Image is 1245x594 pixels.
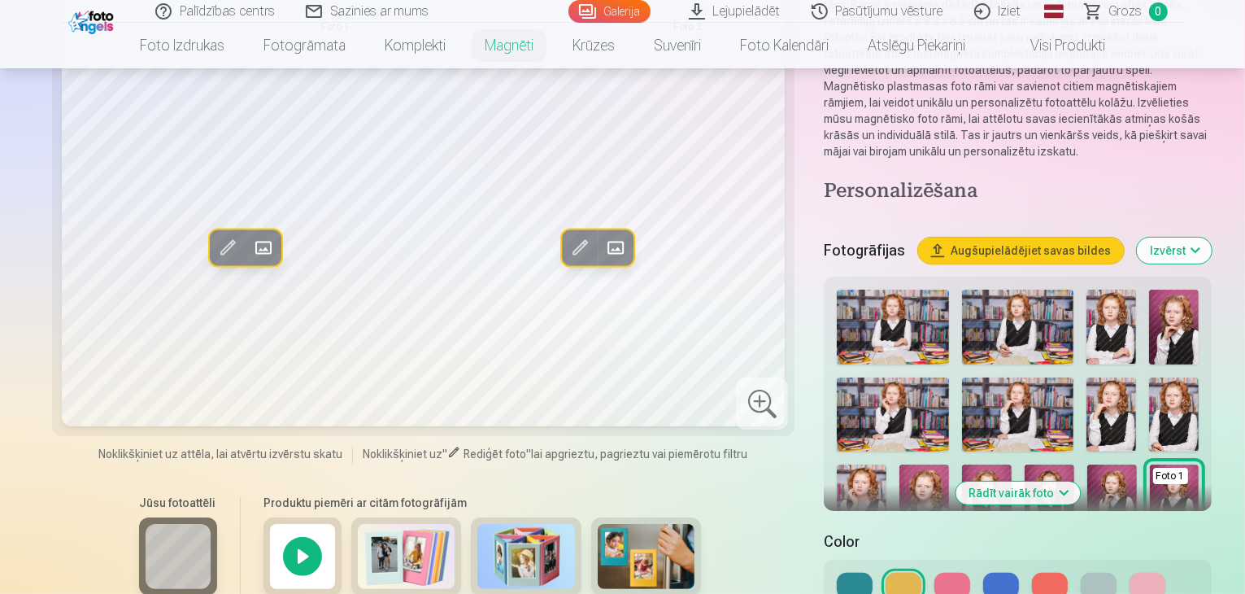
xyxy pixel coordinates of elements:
a: Foto izdrukas [120,23,244,68]
span: Noklikšķiniet uz attēla, lai atvērtu izvērstu skatu [98,446,342,462]
h6: Jūsu fotoattēli [139,495,217,511]
button: Izvērst [1137,238,1212,264]
a: Krūzes [553,23,634,68]
h6: Produktu piemēri ar citām fotogrāfijām [257,495,708,511]
h5: Fotogrāfijas [824,239,905,262]
span: lai apgrieztu, pagrieztu vai piemērotu filtru [531,448,747,461]
a: Atslēgu piekariņi [848,23,985,68]
h5: Color [824,531,1212,553]
div: Foto 1 [1153,468,1188,484]
span: Rediģēt foto [464,448,526,461]
button: Augšupielādējiet savas bildes [918,238,1124,264]
img: /fa1 [68,7,118,34]
a: Komplekti [365,23,465,68]
span: 0 [1149,2,1168,21]
a: Visi produkti [985,23,1125,68]
h4: Personalizēšana [824,179,1212,205]
a: Fotogrāmata [244,23,365,68]
button: Rādīt vairāk foto [956,482,1080,504]
a: Foto kalendāri [720,23,848,68]
a: Magnēti [465,23,553,68]
span: " [442,448,447,461]
span: Noklikšķiniet uz [363,448,442,461]
a: Suvenīri [634,23,720,68]
span: " [526,448,531,461]
span: Grozs [1109,2,1143,21]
